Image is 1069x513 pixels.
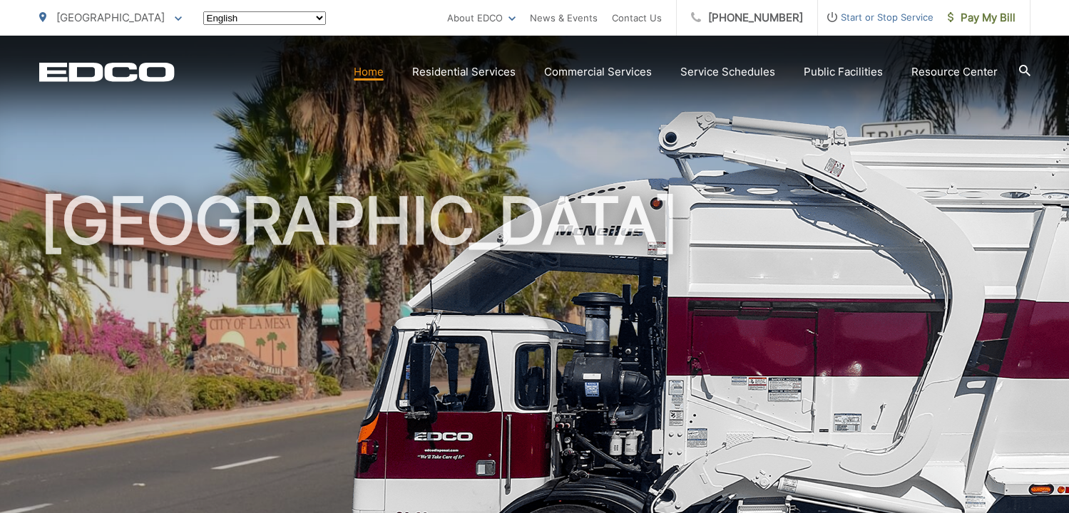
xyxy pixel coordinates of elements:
a: Resource Center [911,63,998,81]
a: Residential Services [412,63,516,81]
span: Pay My Bill [948,9,1016,26]
a: News & Events [530,9,598,26]
a: Public Facilities [804,63,883,81]
a: Service Schedules [680,63,775,81]
span: [GEOGRAPHIC_DATA] [56,11,165,24]
select: Select a language [203,11,326,25]
a: Commercial Services [544,63,652,81]
a: About EDCO [447,9,516,26]
a: Contact Us [612,9,662,26]
a: Home [354,63,384,81]
a: EDCD logo. Return to the homepage. [39,62,175,82]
